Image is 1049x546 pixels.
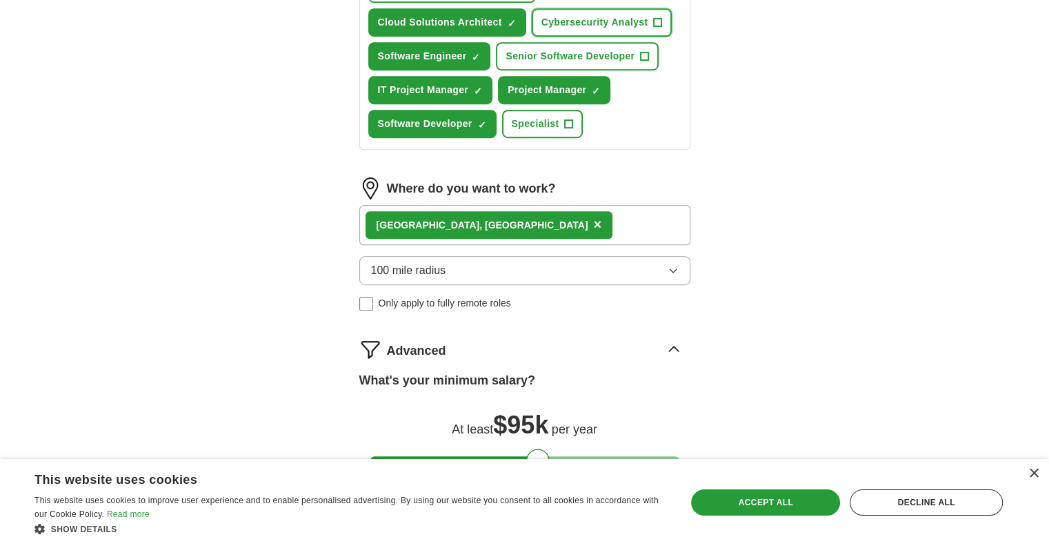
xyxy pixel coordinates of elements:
span: Software Developer [378,117,472,131]
span: Specialist [512,117,559,131]
span: IT Project Manager [378,83,469,97]
button: IT Project Manager✓ [368,76,493,104]
span: $ 95k [493,411,548,439]
img: location.png [359,177,381,199]
button: 100 mile radius [359,256,690,285]
button: Cloud Solutions Architect✓ [368,8,526,37]
label: What's your minimum salary? [359,371,535,390]
span: ✓ [472,52,480,63]
div: [GEOGRAPHIC_DATA], [GEOGRAPHIC_DATA] [377,218,588,233]
span: Advanced [387,342,446,360]
button: Project Manager✓ [498,76,610,104]
button: Senior Software Developer [496,42,659,70]
button: Specialist [502,110,583,138]
span: Project Manager [508,83,586,97]
button: Cybersecurity Analyst [532,8,672,37]
div: Show details [34,522,667,536]
button: Software Engineer✓ [368,42,491,70]
span: ✓ [592,86,600,97]
img: filter [359,338,381,360]
span: Cybersecurity Analyst [541,15,648,30]
span: ✓ [508,18,516,29]
span: 100 mile radius [371,262,446,279]
span: Senior Software Developer [506,49,635,64]
span: At least [452,422,493,436]
div: Close [1028,469,1039,479]
span: per year [552,422,597,436]
span: Show details [51,525,117,534]
div: This website uses cookies [34,467,632,488]
span: Cloud Solutions Architect [378,15,502,30]
div: Decline all [850,489,1003,516]
span: ✓ [478,119,486,130]
label: Where do you want to work? [387,179,556,198]
span: Software Engineer [378,49,467,64]
button: × [593,215,601,235]
span: Only apply to fully remote roles [379,296,511,311]
span: × [593,217,601,232]
span: This website uses cookies to improve user experience and to enable personalised advertising. By u... [34,496,659,519]
span: ✓ [474,86,482,97]
button: Software Developer✓ [368,110,497,138]
a: Read more, opens a new window [107,509,150,519]
input: Only apply to fully remote roles [359,297,373,311]
div: Accept all [691,489,840,516]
